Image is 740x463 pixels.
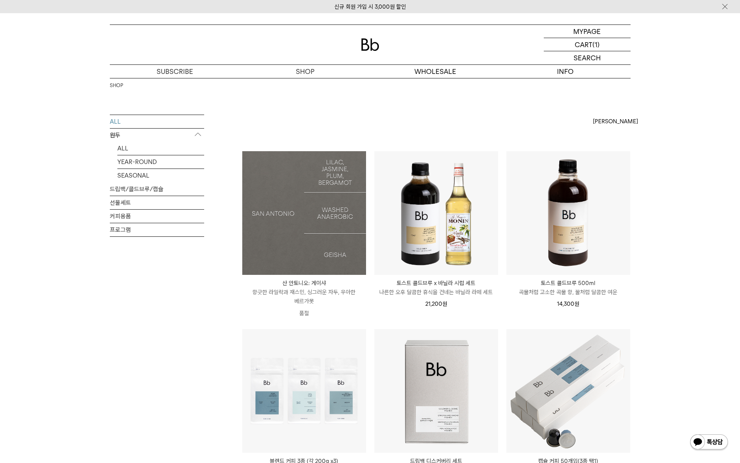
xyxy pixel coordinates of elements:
img: 드립백 디스커버리 세트 [374,329,498,453]
a: SHOP [110,82,123,89]
img: 토스트 콜드브루 500ml [506,151,630,275]
p: CART [575,38,592,51]
a: SUBSCRIBE [110,65,240,78]
a: 토스트 콜드브루 500ml 곡물처럼 고소한 곡물 향, 꿀처럼 달콤한 여운 [506,279,630,297]
a: ALL [117,142,204,155]
p: 곡물처럼 고소한 곡물 향, 꿀처럼 달콤한 여운 [506,288,630,297]
p: 산 안토니오: 게이샤 [242,279,366,288]
a: ALL [110,115,204,128]
span: 원 [442,300,447,307]
p: 향긋한 라일락과 재스민, 싱그러운 자두, 우아한 베르가못 [242,288,366,306]
p: 원두 [110,129,204,142]
p: INFO [500,65,631,78]
span: 14,300 [557,300,579,307]
a: 프로그램 [110,223,204,236]
a: CART (1) [544,38,631,51]
a: 선물세트 [110,196,204,209]
span: 21,200 [425,300,447,307]
a: 신규 회원 가입 시 3,000원 할인 [334,3,406,10]
a: SEASONAL [117,169,204,182]
img: 카카오톡 채널 1:1 채팅 버튼 [689,434,729,452]
a: 산 안토니오: 게이샤 [242,151,366,275]
p: SEARCH [574,51,601,64]
p: WHOLESALE [370,65,500,78]
p: (1) [592,38,600,51]
p: 토스트 콜드브루 500ml [506,279,630,288]
a: 커피용품 [110,210,204,223]
img: 토스트 콜드브루 x 바닐라 시럽 세트 [374,151,498,275]
img: 로고 [361,38,379,51]
a: 산 안토니오: 게이샤 향긋한 라일락과 재스민, 싱그러운 자두, 우아한 베르가못 [242,279,366,306]
a: 드립백/콜드브루/캡슐 [110,182,204,196]
p: 품절 [242,306,366,321]
a: 토스트 콜드브루 x 바닐라 시럽 세트 나른한 오후 달콤한 휴식을 건네는 바닐라 라떼 세트 [374,279,498,297]
a: YEAR-ROUND [117,155,204,169]
span: [PERSON_NAME] [593,117,638,126]
img: 1000001220_add2_044.jpg [242,151,366,275]
p: 나른한 오후 달콤한 휴식을 건네는 바닐라 라떼 세트 [374,288,498,297]
a: SHOP [240,65,370,78]
p: 토스트 콜드브루 x 바닐라 시럽 세트 [374,279,498,288]
img: 블렌드 커피 3종 (각 200g x3) [242,329,366,453]
p: MYPAGE [573,25,601,38]
img: 캡슐 커피 50개입(3종 택1) [506,329,630,453]
a: MYPAGE [544,25,631,38]
span: 원 [574,300,579,307]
